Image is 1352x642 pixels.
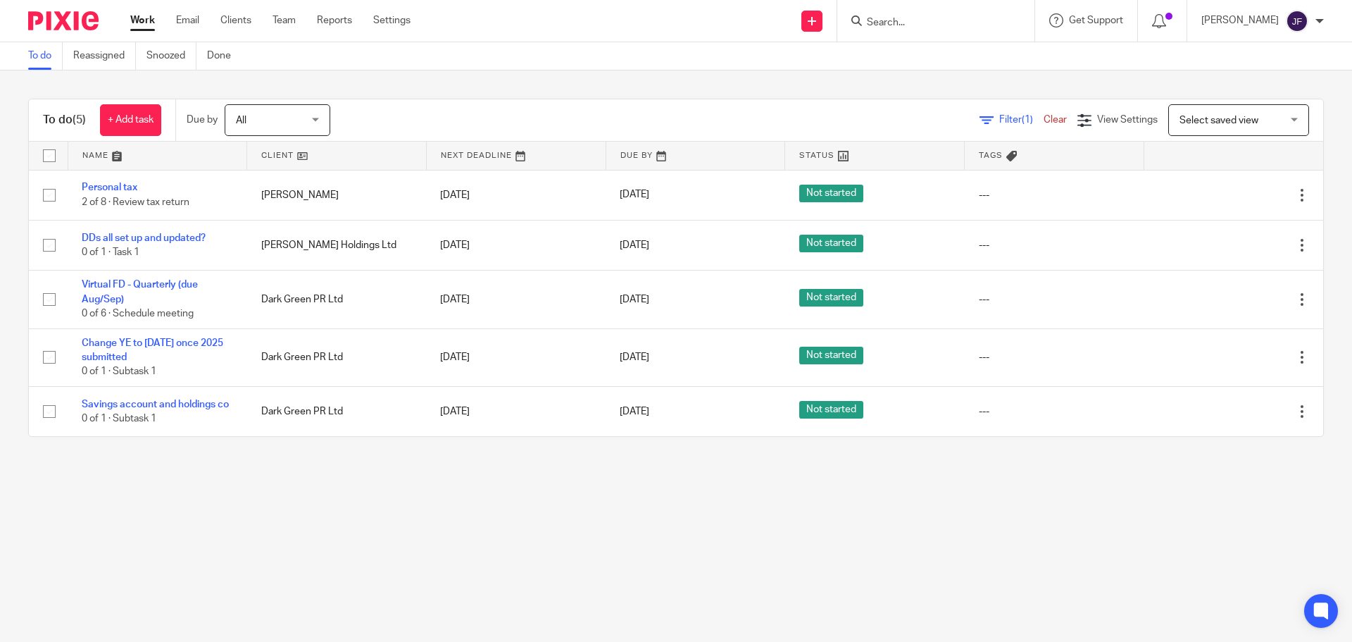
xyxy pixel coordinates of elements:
[620,407,649,416] span: [DATE]
[799,347,863,364] span: Not started
[979,152,1003,159] span: Tags
[979,292,1130,307] div: ---
[799,289,863,307] span: Not started
[1044,115,1067,125] a: Clear
[865,17,992,30] input: Search
[620,295,649,304] span: [DATE]
[187,113,218,127] p: Due by
[82,247,139,257] span: 0 of 1 · Task 1
[799,401,863,419] span: Not started
[220,13,251,27] a: Clients
[426,328,606,386] td: [DATE]
[236,116,246,125] span: All
[979,238,1130,252] div: ---
[1022,115,1033,125] span: (1)
[1286,10,1308,32] img: svg%3E
[82,414,156,424] span: 0 of 1 · Subtask 1
[426,220,606,270] td: [DATE]
[82,338,223,362] a: Change YE to [DATE] once 2025 submitted
[979,350,1130,364] div: ---
[100,104,161,136] a: + Add task
[799,185,863,202] span: Not started
[426,271,606,328] td: [DATE]
[82,400,229,409] a: Savings account and holdings co
[317,13,352,27] a: Reports
[620,190,649,200] span: [DATE]
[82,280,198,304] a: Virtual FD - Quarterly (due Aug/Sep)
[207,42,242,70] a: Done
[176,13,199,27] a: Email
[28,42,63,70] a: To do
[979,188,1130,202] div: ---
[1179,116,1258,125] span: Select saved view
[979,405,1130,419] div: ---
[999,115,1044,125] span: Filter
[82,366,156,376] span: 0 of 1 · Subtask 1
[43,113,86,128] h1: To do
[247,271,427,328] td: Dark Green PR Ltd
[82,183,137,192] a: Personal tax
[620,352,649,362] span: [DATE]
[247,328,427,386] td: Dark Green PR Ltd
[620,240,649,250] span: [DATE]
[82,309,194,319] span: 0 of 6 · Schedule meeting
[130,13,155,27] a: Work
[82,233,206,243] a: DDs all set up and updated?
[82,197,189,207] span: 2 of 8 · Review tax return
[73,42,136,70] a: Reassigned
[28,11,99,30] img: Pixie
[247,220,427,270] td: [PERSON_NAME] Holdings Ltd
[1201,13,1279,27] p: [PERSON_NAME]
[273,13,296,27] a: Team
[247,386,427,436] td: Dark Green PR Ltd
[146,42,196,70] a: Snoozed
[1097,115,1158,125] span: View Settings
[247,170,427,220] td: [PERSON_NAME]
[426,170,606,220] td: [DATE]
[373,13,411,27] a: Settings
[426,386,606,436] td: [DATE]
[799,235,863,252] span: Not started
[73,114,86,125] span: (5)
[1069,16,1123,25] span: Get Support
